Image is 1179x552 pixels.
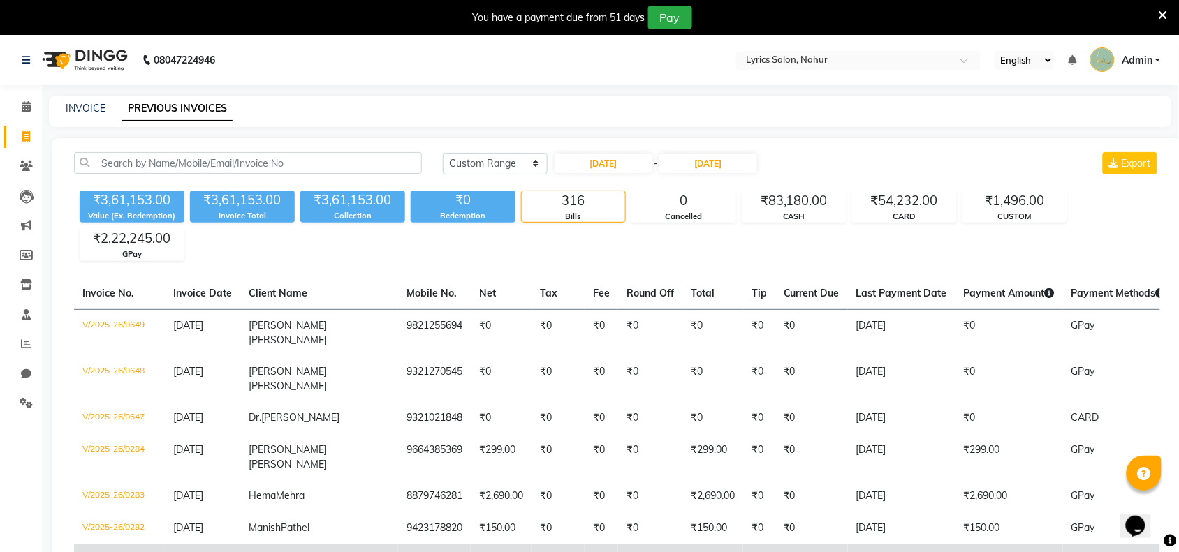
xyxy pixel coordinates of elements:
div: 316 [522,191,625,211]
span: Payment Methods [1071,287,1166,299]
span: [PERSON_NAME] [249,443,327,456]
div: ₹0 [411,191,515,210]
td: [DATE] [848,356,955,402]
input: Start Date [555,154,652,173]
span: [DATE] [173,319,203,331]
div: GPay [80,248,184,260]
td: ₹0 [955,309,1063,356]
td: ₹0 [618,309,682,356]
td: ₹0 [775,512,848,544]
span: CARD [1071,411,1099,424]
span: Invoice Date [173,287,232,299]
div: Bills [522,211,625,223]
span: [DATE] [173,443,203,456]
td: ₹0 [618,402,682,434]
span: [DATE] [173,489,203,502]
span: [PERSON_NAME] [249,365,327,378]
span: Admin [1122,53,1152,68]
td: ₹0 [585,356,618,402]
td: ₹0 [471,309,532,356]
span: [PERSON_NAME] [261,411,339,424]
span: Tax [540,287,557,299]
input: End Date [659,154,757,173]
td: ₹0 [585,309,618,356]
span: Manish [249,521,281,534]
td: ₹150.00 [682,512,743,544]
td: ₹0 [743,309,775,356]
span: Last Payment Date [856,287,947,299]
img: logo [36,40,131,80]
span: Current Due [784,287,840,299]
div: ₹3,61,153.00 [80,191,184,210]
td: ₹0 [532,480,585,512]
td: ₹0 [471,356,532,402]
td: ₹0 [743,434,775,480]
td: ₹0 [775,356,848,402]
span: [PERSON_NAME] [249,319,327,331]
button: Export [1103,152,1157,174]
div: Cancelled [632,211,735,223]
div: Collection [300,210,405,222]
td: 9664385369 [398,434,471,480]
td: ₹0 [532,434,585,480]
span: GPay [1071,365,1095,378]
div: Redemption [411,210,515,222]
td: ₹0 [532,309,585,356]
span: GPay [1071,443,1095,456]
td: ₹0 [682,356,743,402]
td: ₹2,690.00 [955,480,1063,512]
td: ₹0 [618,480,682,512]
td: [DATE] [848,309,955,356]
span: GPay [1071,521,1095,534]
div: Value (Ex. Redemption) [80,210,184,222]
td: 9321021848 [398,402,471,434]
td: ₹0 [532,402,585,434]
div: ₹3,61,153.00 [190,191,295,210]
td: ₹0 [585,434,618,480]
span: GPay [1071,319,1095,331]
span: - [654,156,658,171]
td: [DATE] [848,480,955,512]
span: Pathel [281,521,309,534]
a: INVOICE [66,102,105,114]
span: Client Name [249,287,307,299]
span: Invoice No. [82,287,134,299]
td: ₹0 [743,512,775,544]
span: [PERSON_NAME] [249,458,327,470]
td: ₹0 [682,309,743,356]
iframe: chat widget [1120,496,1165,538]
span: [DATE] [173,411,203,424]
td: ₹0 [743,480,775,512]
td: [DATE] [848,434,955,480]
td: 8879746281 [398,480,471,512]
span: Dr. [249,411,261,424]
div: You have a payment due from 51 days [473,10,645,25]
span: [DATE] [173,365,203,378]
td: ₹0 [955,402,1063,434]
td: ₹0 [775,480,848,512]
td: ₹299.00 [682,434,743,480]
a: PREVIOUS INVOICES [122,96,233,121]
div: ₹3,61,153.00 [300,191,405,210]
td: [DATE] [848,402,955,434]
span: Total [691,287,715,299]
span: GPay [1071,489,1095,502]
div: ₹54,232.00 [853,191,956,211]
td: ₹0 [532,512,585,544]
td: V/2025-26/0647 [74,402,165,434]
div: CASH [742,211,846,223]
td: ₹0 [618,512,682,544]
div: Invoice Total [190,210,295,222]
td: ₹0 [471,402,532,434]
td: ₹0 [585,402,618,434]
td: 9423178820 [398,512,471,544]
td: ₹2,690.00 [471,480,532,512]
td: 9321270545 [398,356,471,402]
div: ₹2,22,245.00 [80,229,184,248]
td: ₹0 [618,434,682,480]
td: ₹0 [585,480,618,512]
span: Payment Amount [964,287,1055,299]
div: ₹1,496.00 [963,191,1067,211]
td: ₹299.00 [471,434,532,480]
span: Round Off [627,287,674,299]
